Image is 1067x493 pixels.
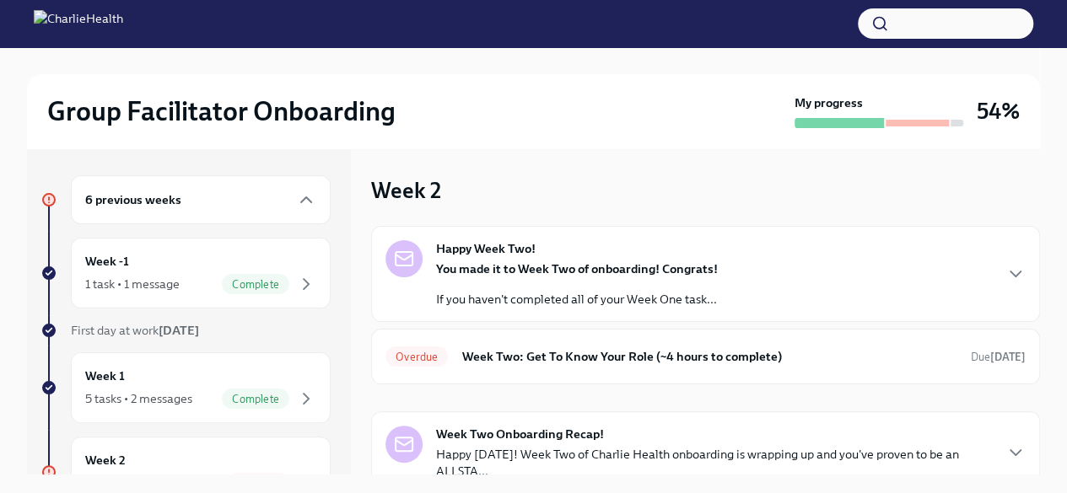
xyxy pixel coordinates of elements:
[971,351,1026,363] span: Due
[85,252,129,271] h6: Week -1
[461,347,957,366] h6: Week Two: Get To Know Your Role (~4 hours to complete)
[222,278,289,291] span: Complete
[371,175,441,206] h3: Week 2
[795,94,863,111] strong: My progress
[34,10,123,37] img: CharlieHealth
[990,351,1026,363] strong: [DATE]
[436,291,718,308] p: If you haven't completed all of your Week One task...
[47,94,396,128] h2: Group Facilitator Onboarding
[436,446,992,480] p: Happy [DATE]! Week Two of Charlie Health onboarding is wrapping up and you've proven to be an ALL...
[222,393,289,405] span: Complete
[436,240,536,257] strong: Happy Week Two!
[85,276,180,292] div: 1 task • 1 message
[971,349,1026,365] span: September 16th, 2025 10:00
[85,390,192,407] div: 5 tasks • 2 messages
[40,352,331,423] a: Week 15 tasks • 2 messagesComplete
[977,96,1020,126] h3: 54%
[71,175,331,224] div: 6 previous weeks
[159,323,199,338] strong: [DATE]
[85,451,126,469] h6: Week 2
[85,367,125,385] h6: Week 1
[85,190,181,209] h6: 6 previous weeks
[71,323,199,338] span: First day at work
[40,238,331,308] a: Week -11 task • 1 messageComplete
[40,322,331,339] a: First day at work[DATE]
[385,351,448,363] span: Overdue
[436,261,718,276] strong: You made it to Week Two of onboarding! Congrats!
[436,426,604,442] strong: Week Two Onboarding Recap!
[385,343,1026,370] a: OverdueWeek Two: Get To Know Your Role (~4 hours to complete)Due[DATE]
